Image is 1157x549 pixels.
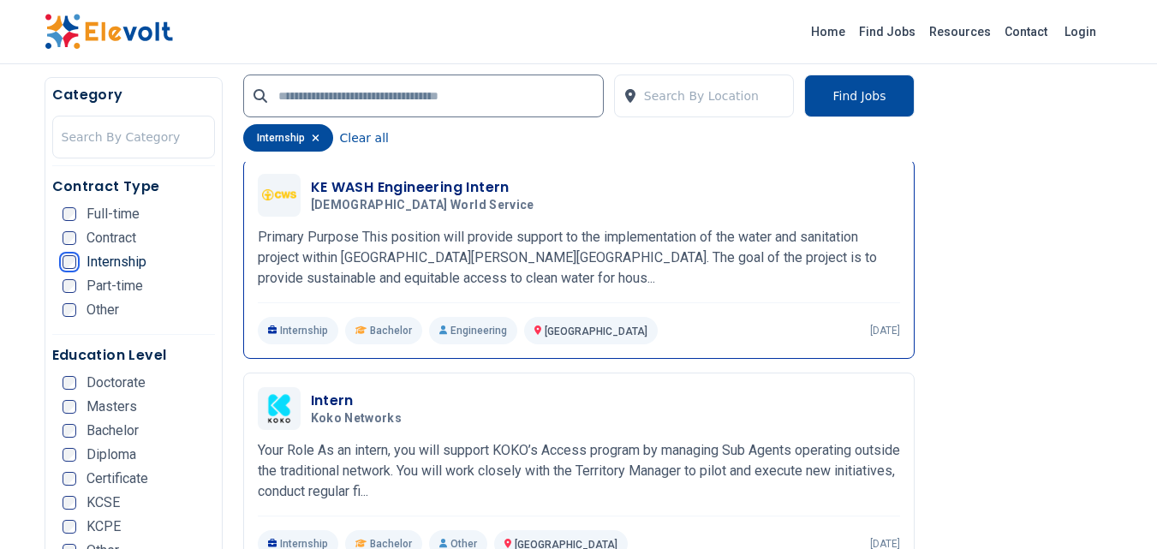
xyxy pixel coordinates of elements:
input: Other [63,303,76,317]
img: Elevolt [45,14,173,50]
p: Internship [258,317,339,344]
p: Your Role As an intern, you will support KOKO’s Access program by managing Sub Agents operating o... [258,440,900,502]
input: KCPE [63,520,76,534]
input: Diploma [63,448,76,462]
span: [DEMOGRAPHIC_DATA] World Service [311,198,534,213]
span: Bachelor [86,424,139,438]
span: Other [86,303,119,317]
h5: Education Level [52,345,215,366]
input: Bachelor [63,424,76,438]
h5: Contract Type [52,176,215,197]
input: Part-time [63,279,76,293]
h5: Category [52,85,215,105]
p: Primary Purpose This position will provide support to the implementation of the water and sanitat... [258,227,900,289]
span: Diploma [86,448,136,462]
h3: Intern [311,391,409,411]
a: Contact [998,18,1054,45]
img: Koko Networks [262,391,296,426]
div: internship [243,124,333,152]
a: Home [804,18,852,45]
input: KCSE [63,496,76,510]
span: Bachelor [370,324,412,337]
iframe: Chat Widget [1071,467,1157,549]
p: [DATE] [870,324,900,337]
input: Doctorate [63,376,76,390]
span: Certificate [86,472,148,486]
a: Church World ServiceKE WASH Engineering Intern[DEMOGRAPHIC_DATA] World ServicePrimary Purpose Thi... [258,174,900,344]
span: Internship [86,255,146,269]
a: Find Jobs [852,18,922,45]
a: Login [1054,15,1106,49]
input: Masters [63,400,76,414]
span: Koko Networks [311,411,403,427]
span: KCSE [86,496,120,510]
input: Full-time [63,207,76,221]
p: Engineering [429,317,517,344]
button: Clear all [340,124,389,152]
span: Contract [86,231,136,245]
span: KCPE [86,520,121,534]
input: Contract [63,231,76,245]
span: Doctorate [86,376,146,390]
span: [GEOGRAPHIC_DATA] [545,325,647,337]
span: Full-time [86,207,140,221]
input: Certificate [63,472,76,486]
h3: KE WASH Engineering Intern [311,177,541,198]
span: Part-time [86,279,143,293]
span: Masters [86,400,137,414]
input: Internship [63,255,76,269]
img: Church World Service [262,189,296,200]
button: Find Jobs [804,75,914,117]
a: Resources [922,18,998,45]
